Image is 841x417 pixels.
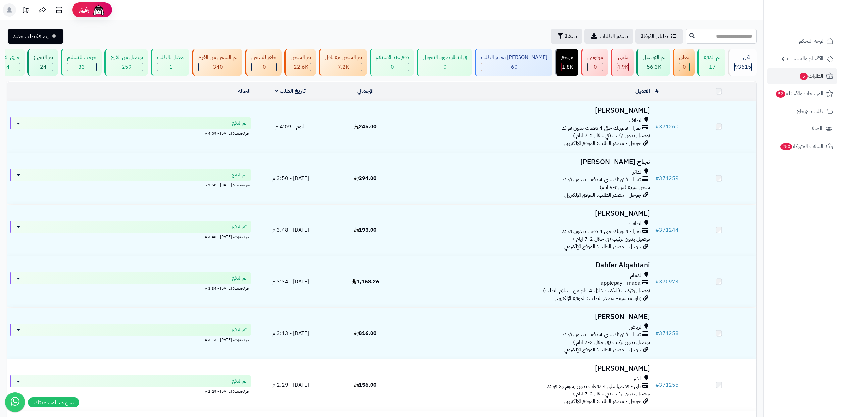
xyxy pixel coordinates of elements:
[601,279,641,287] span: applepay - mada
[573,132,650,140] span: توصيل بدون تركيب (في خلال 2-7 ايام )
[291,54,311,61] div: تم الشحن
[573,235,650,243] span: توصيل بدون تركيب (في خلال 2-7 ايام )
[600,183,650,191] span: شحن سريع (من ٢-٧ ايام)
[473,49,554,76] a: [PERSON_NAME] تجهيز الطلب 60
[443,63,447,71] span: 0
[564,139,641,147] span: جوجل - مصدر الطلب: الموقع الإلكتروني
[6,63,10,71] span: 4
[67,54,97,61] div: خرجت للتسليم
[573,338,650,346] span: توصيل بدون تركيب (في خلال 2-7 ايام )
[709,63,716,71] span: 17
[481,63,547,71] div: 60
[111,54,143,61] div: توصيل من الفرع
[406,365,650,372] h3: [PERSON_NAME]
[727,49,758,76] a: الكل93615
[291,63,311,71] div: 22608
[580,49,609,76] a: مرفوض 0
[423,54,467,61] div: في انتظار صورة التحويل
[775,89,823,98] span: المراجعات والأسئلة
[776,90,786,98] span: 52
[547,383,641,390] span: تابي - قسّمها على 4 دفعات بدون رسوم ولا فوائد
[655,381,659,389] span: #
[34,63,53,71] div: 24
[406,313,650,321] h3: [PERSON_NAME]
[40,63,47,71] span: 24
[767,68,837,84] a: الطلبات5
[562,228,641,235] span: تمارا - فاتورتك حتى 4 دفعات بدون فوائد
[551,29,582,44] button: تصفية
[799,71,823,81] span: الطلبات
[655,87,659,95] a: #
[633,168,643,176] span: الدائر
[213,63,223,71] span: 340
[111,63,143,71] div: 259
[561,54,573,61] div: مرتجع
[10,336,251,343] div: اخر تحديث: [DATE] - 3:13 م
[655,226,679,234] a: #371244
[415,49,473,76] a: في انتظار صورة التحويل 0
[511,63,518,71] span: 60
[704,63,720,71] div: 17
[10,181,251,188] div: اخر تحديث: [DATE] - 3:50 م
[354,381,377,389] span: 156.00
[679,63,689,71] div: 0
[317,49,368,76] a: تم الشحن مع ناقل 7.2K
[565,32,577,40] span: تصفية
[629,117,643,124] span: الطائف
[543,287,650,295] span: توصيل وتركيب (التركيب خلال 4 ايام من استلام الطلب)
[325,54,362,61] div: تم الشحن مع ناقل
[368,49,415,76] a: دفع عند الاستلام 0
[767,121,837,137] a: العملاء
[564,243,641,251] span: جوجل - مصدر الطلب: الموقع الإلكتروني
[630,272,643,279] span: الدمام
[10,129,251,136] div: اخر تحديث: [DATE] - 4:09 م
[683,63,686,71] span: 0
[635,29,683,44] a: طلباتي المُوكلة
[352,278,379,286] span: 1,168.26
[555,294,641,302] span: زيارة مباشرة - مصدر الطلب: الموقع الإلكتروني
[643,63,665,71] div: 56309
[641,32,668,40] span: طلباتي المُوكلة
[272,381,309,389] span: [DATE] - 2:29 م
[406,261,650,269] h3: Dahfer Alqahtani
[704,54,720,61] div: تم الدفع
[78,63,85,71] span: 33
[357,87,374,95] a: الإجمالي
[67,63,96,71] div: 33
[562,63,573,71] span: 1.8K
[79,6,89,14] span: رفيق
[564,191,641,199] span: جوجل - مصدر الطلب: الموقع الإلكتروني
[157,54,184,61] div: تعديل بالطلب
[787,54,823,63] span: الأقسام والمنتجات
[103,49,149,76] a: توصيل من الفرع 259
[13,32,49,40] span: إضافة طلب جديد
[26,49,59,76] a: تم التجهيز 24
[594,63,597,71] span: 0
[325,63,362,71] div: 7223
[655,278,679,286] a: #370973
[780,143,793,151] span: 250
[59,49,103,76] a: خرجت للتسليم 33
[376,54,409,61] div: دفع عند الاستلام
[734,54,752,61] div: الكل
[272,174,309,182] span: [DATE] - 3:50 م
[272,329,309,337] span: [DATE] - 3:13 م
[191,49,244,76] a: تم الشحن من الفرع 340
[244,49,283,76] a: جاهز للشحن 0
[655,123,679,131] a: #371260
[232,326,247,333] span: تم الدفع
[810,124,822,133] span: العملاء
[799,36,823,46] span: لوحة التحكم
[588,63,603,71] div: 0
[406,107,650,114] h3: [PERSON_NAME]
[275,123,306,131] span: اليوم - 4:09 م
[767,103,837,119] a: طلبات الإرجاع
[562,331,641,339] span: تمارا - فاتورتك حتى 4 دفعات بدون فوائد
[354,123,377,131] span: 245.00
[232,223,247,230] span: تم الدفع
[391,63,394,71] span: 0
[679,54,690,61] div: معلق
[198,54,237,61] div: تم الشحن من الفرع
[629,323,643,331] span: الرياض
[629,220,643,228] span: الطائف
